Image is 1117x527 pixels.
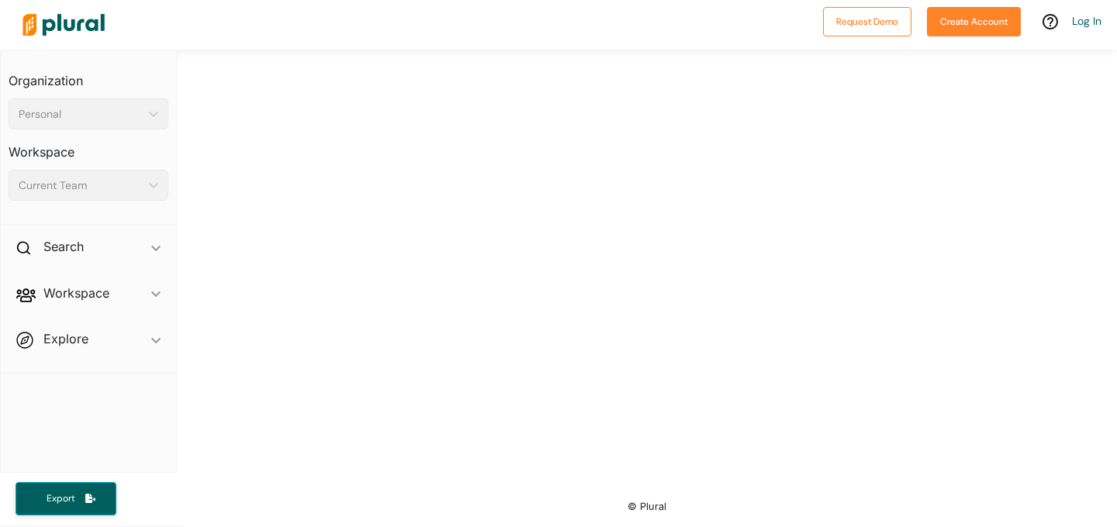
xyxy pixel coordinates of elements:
[36,492,85,505] span: Export
[823,12,911,29] a: Request Demo
[19,177,143,194] div: Current Team
[9,129,168,164] h3: Workspace
[16,482,116,515] button: Export
[9,58,168,92] h3: Organization
[43,238,84,255] h2: Search
[823,7,911,36] button: Request Demo
[1072,14,1101,28] a: Log In
[628,501,666,512] small: © Plural
[927,7,1021,36] button: Create Account
[19,106,143,122] div: Personal
[927,12,1021,29] a: Create Account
